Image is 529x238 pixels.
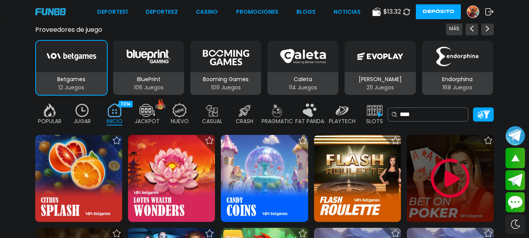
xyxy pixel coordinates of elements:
img: Company Logo [35,8,66,15]
img: jackpot_off.webp [139,104,155,117]
img: EVOPLAY [356,45,405,67]
a: Deportes1 [97,8,128,16]
div: Switch theme [506,214,525,234]
img: casual_off.webp [204,104,220,117]
img: Betgames [47,45,96,67]
p: 12 Juegos [36,84,107,92]
p: Booming Games [190,75,261,84]
img: Caleta [278,45,328,67]
a: BLOGS [296,8,316,16]
p: 168 Juegos [422,84,493,92]
img: Platform Filter [477,111,490,119]
button: Join telegram channel [506,125,525,146]
p: Caleta [267,75,338,84]
p: [PERSON_NAME] [345,75,415,84]
img: Booming Games [201,45,251,67]
img: Citrus Splash [35,135,122,222]
p: SLOTS [366,117,383,125]
button: Endorphina [419,40,496,96]
p: JUGAR [74,117,91,125]
img: recent_off.webp [74,104,90,117]
img: hot [155,99,165,109]
button: Next providers [481,22,494,35]
button: Booming Games [187,40,264,96]
p: JACKPOT [135,117,160,125]
a: CASINO [196,8,218,16]
img: pragmatic_off.webp [269,104,285,117]
img: slots_off.webp [367,104,383,117]
p: POPULAR [38,117,61,125]
p: 114 Juegos [267,84,338,92]
img: Flash Roulette [314,135,401,222]
div: 7214 [119,101,133,107]
p: CRASH [236,117,253,125]
p: INICIO [107,117,123,125]
button: BluePrint [110,40,187,96]
button: EVOPLAY [341,40,419,96]
p: FAT PANDA [295,117,324,125]
button: scroll up [506,148,525,168]
button: Previous providers [466,22,478,35]
img: Lotus Wealth Wonders [128,135,215,222]
button: Betgames [33,40,110,96]
img: playtech_off.webp [334,104,350,117]
p: PLAYTECH [329,117,356,125]
button: Contact customer service [506,192,525,213]
img: Endorphina [433,45,482,67]
p: BluePrint [113,75,184,84]
p: 106 Juegos [113,84,184,92]
button: Caleta [264,40,341,96]
p: 109 Juegos [190,84,261,92]
a: Avatar [467,5,485,18]
span: $ 13.32 [383,7,401,16]
button: Previous providers [446,22,462,35]
a: NOTICIAS [334,8,361,16]
p: PRAGMATIC [262,117,293,125]
img: Avatar [467,6,479,18]
a: Promociones [236,8,278,16]
p: NUEVO [171,117,189,125]
img: crash_off.webp [237,104,253,117]
p: CASUAL [202,117,222,125]
p: 211 Juegos [345,84,415,92]
img: fat_panda_off.webp [302,104,318,117]
img: Play Game [427,155,474,202]
img: new_off.webp [172,104,188,117]
p: Endorphina [422,75,493,84]
img: popular_off.webp [42,104,58,117]
img: BluePrint [124,45,173,67]
img: home_active.webp [107,104,123,117]
img: Candy Coins [221,135,308,222]
button: Proveedores de juego [35,25,102,34]
button: Depósito [416,4,461,19]
a: Deportes2 [146,8,178,16]
button: Join telegram [506,170,525,191]
p: Betgames [36,75,107,84]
